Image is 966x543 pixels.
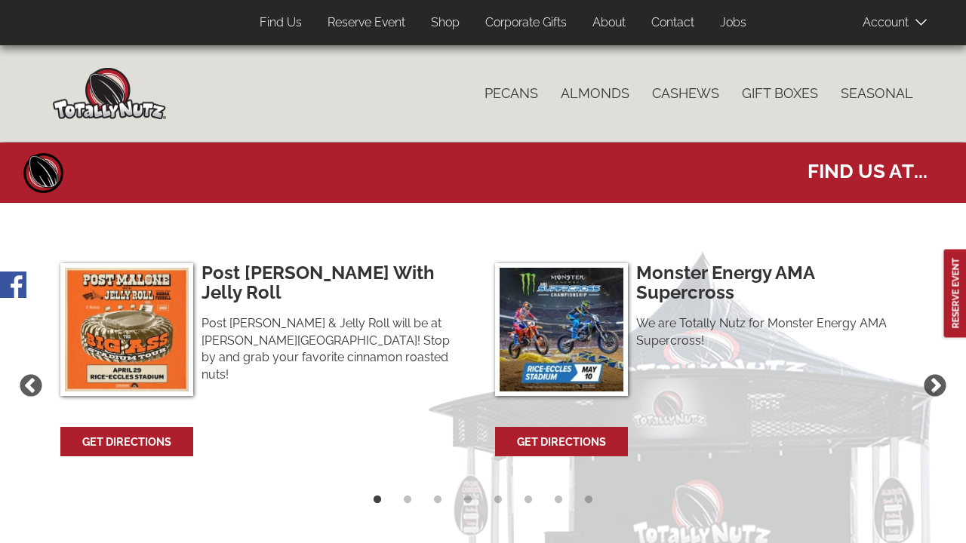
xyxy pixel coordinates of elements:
[808,152,928,185] span: Find us at...
[248,8,313,38] a: Find Us
[396,492,419,515] button: 2 of 8
[549,78,641,109] a: Almonds
[641,78,731,109] a: Cashews
[426,492,449,515] button: 3 of 8
[366,492,389,515] button: 1 of 8
[15,370,47,402] button: Previous
[731,78,829,109] a: Gift Boxes
[547,492,570,515] button: 7 of 8
[829,78,924,109] a: Seasonal
[636,263,893,303] h3: Monster Energy AMA Supercross
[202,263,458,303] h3: Post [PERSON_NAME] With Jelly Roll
[636,315,893,350] p: We are Totally Nutz for Monster Energy AMA Supercross!
[709,8,758,38] a: Jobs
[60,263,463,403] a: Post Malone & Jelly RollPost [PERSON_NAME] With Jelly RollPost [PERSON_NAME] & Jelly Roll will be...
[517,492,540,515] button: 6 of 8
[53,68,166,119] img: Home
[495,263,628,396] img: Monster Energy AMA Supercross
[581,8,637,38] a: About
[457,492,479,515] button: 4 of 8
[62,428,192,455] a: Get Directions
[21,150,66,195] a: Home
[473,78,549,109] a: Pecans
[202,315,458,384] p: Post [PERSON_NAME] & Jelly Roll will be at [PERSON_NAME][GEOGRAPHIC_DATA]! Stop by and grab your ...
[640,8,706,38] a: Contact
[474,8,578,38] a: Corporate Gifts
[919,370,951,402] button: Next
[487,492,509,515] button: 5 of 8
[495,263,897,403] a: Monster Energy AMA Supercross Monster Energy AMA SupercrossWe are Totally Nutz for Monster Energy...
[316,8,417,38] a: Reserve Event
[497,428,626,455] a: Get Directions
[420,8,471,38] a: Shop
[577,492,600,515] button: 8 of 8
[60,263,193,396] img: Post Malone & Jelly Roll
